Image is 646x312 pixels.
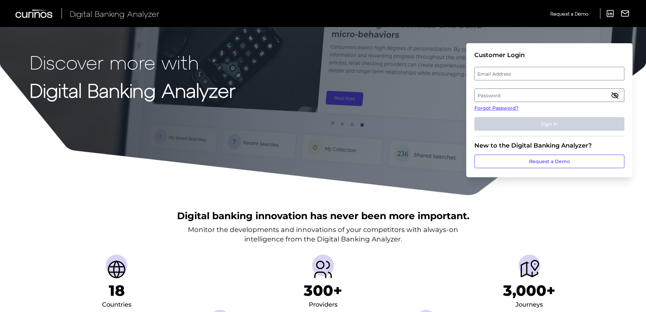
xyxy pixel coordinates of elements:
[70,9,159,19] span: Digital Banking Analyzer
[474,51,624,59] div: Customer Login
[550,11,588,17] span: Request a Demo
[519,259,540,280] img: Journeys
[177,209,469,222] h2: Digital banking innovation has never been more important.
[503,282,555,300] h1: 3,000+
[475,89,624,101] label: Password
[304,282,342,300] h1: 300+
[474,155,624,168] a: Request a Demo
[475,68,624,80] label: Email Address
[312,259,334,280] img: Providers
[102,300,131,310] div: Countries
[474,142,624,149] div: New to the Digital Banking Analyzer?
[30,51,235,73] p: Discover more with
[30,79,235,101] strong: Digital Banking Analyzer
[516,300,543,310] div: Journeys
[474,105,624,112] a: Forgot Password?
[16,9,53,18] img: Curinos
[188,225,458,244] p: Monitor the developments and innovations of your competitors with always-on intelligence from the...
[550,8,588,19] a: Request a Demo
[474,117,624,131] button: Sign In
[109,282,125,300] h1: 18
[309,300,338,310] div: Providers
[106,259,127,280] img: Countries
